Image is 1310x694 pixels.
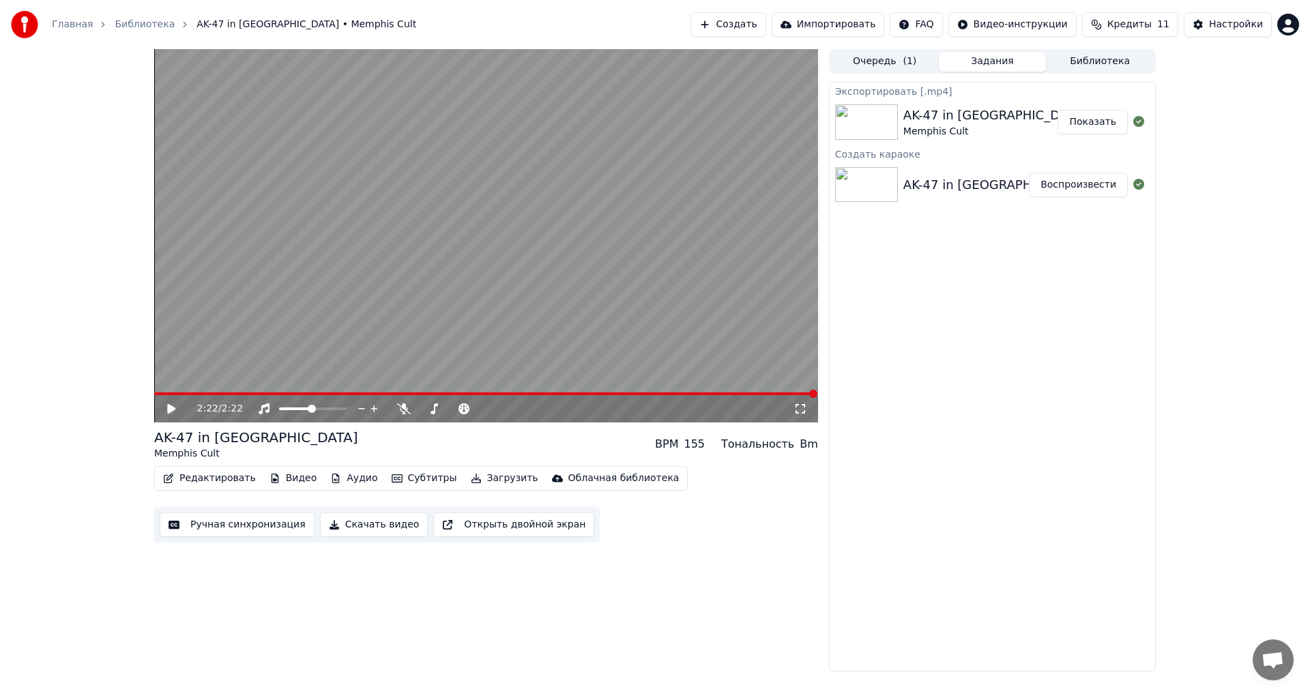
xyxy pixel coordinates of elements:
div: AK-47 in [GEOGRAPHIC_DATA] [903,106,1087,125]
span: 2:22 [222,402,243,416]
button: Очередь [831,52,939,72]
span: 2:22 [197,402,218,416]
div: Memphis Cult [903,125,1087,139]
button: Загрузить [465,469,544,488]
span: Кредиты [1107,18,1152,31]
button: Воспроизвести [1029,173,1128,197]
span: ( 1 ) [903,55,916,68]
button: Видео-инструкции [948,12,1077,37]
div: Создать караоке [830,145,1155,162]
div: AK-47 in [GEOGRAPHIC_DATA] [154,428,358,447]
img: youka [11,11,38,38]
a: Открытый чат [1253,639,1294,680]
div: / [197,402,230,416]
div: Настройки [1209,18,1263,31]
div: Тональность [721,436,794,452]
button: Редактировать [158,469,261,488]
span: 11 [1157,18,1169,31]
button: Открыть двойной экран [433,512,594,537]
button: Субтитры [386,469,463,488]
div: Memphis Cult [154,447,358,461]
button: Ручная синхронизация [160,512,315,537]
button: Видео [264,469,323,488]
div: Bm [800,436,818,452]
button: FAQ [890,12,942,37]
button: Создать [690,12,766,37]
button: Показать [1058,110,1128,134]
button: Задания [939,52,1047,72]
button: Импортировать [772,12,885,37]
a: Библиотека [115,18,175,31]
div: AK-47 in [GEOGRAPHIC_DATA] - Memphis Cult [903,175,1183,194]
div: 155 [684,436,705,452]
button: Кредиты11 [1082,12,1178,37]
span: AK-47 in [GEOGRAPHIC_DATA] • Memphis Cult [196,18,416,31]
button: Библиотека [1046,52,1154,72]
a: Главная [52,18,93,31]
button: Скачать видео [320,512,428,537]
div: Экспортировать [.mp4] [830,83,1155,99]
button: Настройки [1184,12,1272,37]
button: Аудио [325,469,383,488]
div: BPM [655,436,678,452]
nav: breadcrumb [52,18,416,31]
div: Облачная библиотека [568,472,680,485]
